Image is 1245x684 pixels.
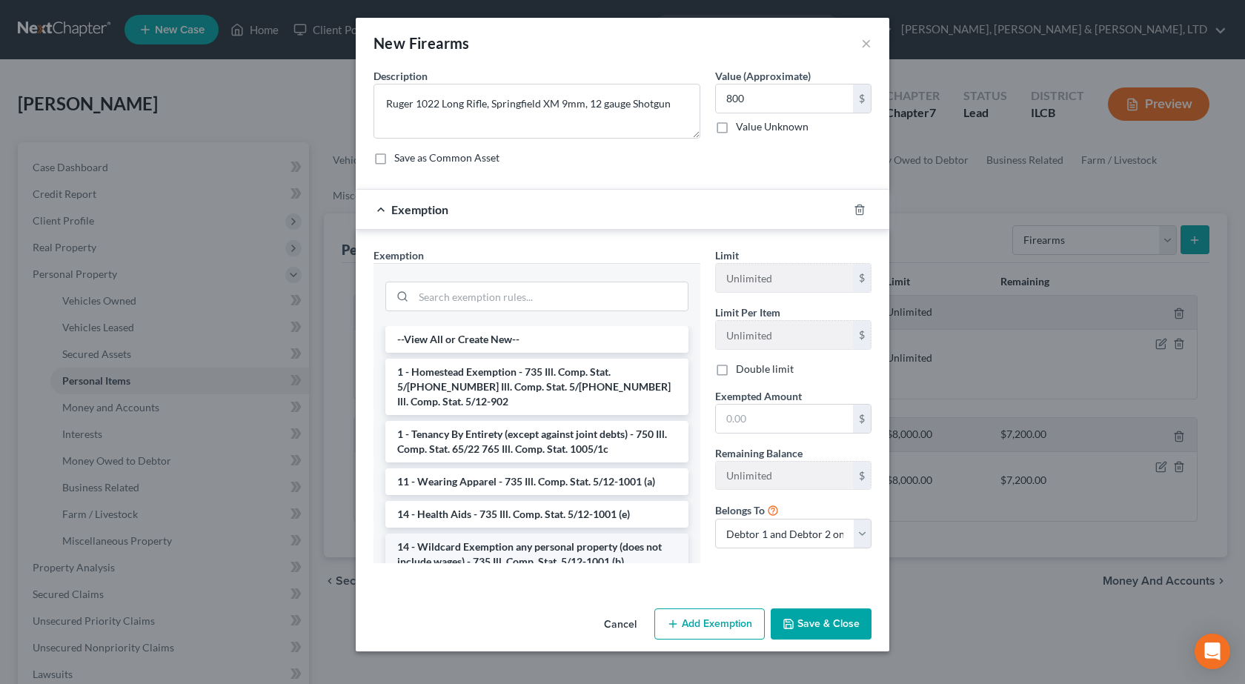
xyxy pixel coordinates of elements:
li: 14 - Health Aids - 735 Ill. Comp. Stat. 5/12-1001 (e) [385,501,688,528]
button: Cancel [592,610,648,640]
input: -- [716,321,853,349]
div: $ [853,405,871,433]
li: 11 - Wearing Apparel - 735 Ill. Comp. Stat. 5/12-1001 (a) [385,468,688,495]
input: Search exemption rules... [414,282,688,311]
label: Limit Per Item [715,305,780,320]
label: Double limit [736,362,794,376]
div: New Firearms [373,33,470,53]
div: Open Intercom Messenger [1195,634,1230,669]
button: Add Exemption [654,608,765,640]
input: -- [716,264,853,292]
label: Value Unknown [736,119,809,134]
span: Description [373,70,428,82]
span: Limit [715,249,739,262]
span: Belongs To [715,504,765,517]
span: Exemption [391,202,448,216]
label: Value (Approximate) [715,68,811,84]
input: 0.00 [716,405,853,433]
li: 14 - Wildcard Exemption any personal property (does not include wages) - 735 Ill. Comp. Stat. 5/1... [385,534,688,575]
label: Remaining Balance [715,445,803,461]
div: $ [853,264,871,292]
li: 1 - Homestead Exemption - 735 Ill. Comp. Stat. 5/[PHONE_NUMBER] Ill. Comp. Stat. 5/[PHONE_NUMBER]... [385,359,688,415]
div: $ [853,462,871,490]
span: Exempted Amount [715,390,802,402]
div: $ [853,84,871,113]
label: Save as Common Asset [394,150,499,165]
input: -- [716,462,853,490]
button: × [861,34,871,52]
div: $ [853,321,871,349]
button: Save & Close [771,608,871,640]
li: --View All or Create New-- [385,326,688,353]
li: 1 - Tenancy By Entirety (except against joint debts) - 750 Ill. Comp. Stat. 65/22 765 Ill. Comp. ... [385,421,688,462]
span: Exemption [373,249,424,262]
input: 0.00 [716,84,853,113]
